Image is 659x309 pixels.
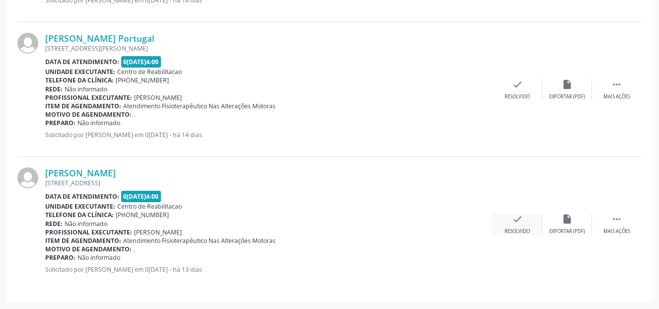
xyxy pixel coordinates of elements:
b: Rede: [45,85,63,93]
b: Data de atendimento: [45,192,119,201]
div: Mais ações [603,93,630,100]
div: Exportar (PDF) [549,228,585,235]
b: Data de atendimento: [45,58,119,66]
i:  [611,214,622,225]
span: Atendimento Fisioterapêutico Nas Alterações Motoras [123,236,276,245]
span: Não informado [65,220,107,228]
div: Resolvido [505,228,530,235]
span: Não informado [77,253,120,262]
span: [PHONE_NUMBER] [116,76,169,84]
b: Item de agendamento: [45,102,121,110]
b: Profissional executante: [45,228,132,236]
span: [PERSON_NAME] [134,228,182,236]
span: 0[DATE]4:00 [121,56,161,68]
b: Telefone da clínica: [45,211,114,219]
span: Não informado [65,85,107,93]
img: img [17,33,38,54]
span: 0[DATE]4:00 [121,191,161,202]
span: [PERSON_NAME] [134,93,182,102]
div: [STREET_ADDRESS] [45,179,493,187]
b: Item de agendamento: [45,236,121,245]
span: [PHONE_NUMBER] [116,211,169,219]
span: . [134,245,135,253]
i: insert_drive_file [562,79,573,90]
a: [PERSON_NAME] [45,167,116,178]
b: Telefone da clínica: [45,76,114,84]
p: Solicitado por [PERSON_NAME] em 0[DATE] - há 13 dias [45,265,493,274]
span: . [134,110,135,119]
i: check [512,214,523,225]
i: insert_drive_file [562,214,573,225]
b: Rede: [45,220,63,228]
p: Solicitado por [PERSON_NAME] em 0[DATE] - há 14 dias [45,131,493,139]
b: Unidade executante: [45,68,115,76]
div: Mais ações [603,228,630,235]
i:  [611,79,622,90]
a: [PERSON_NAME] Portugal [45,33,154,44]
b: Unidade executante: [45,202,115,211]
span: Centro de Reabilitacao [117,68,182,76]
b: Motivo de agendamento: [45,110,132,119]
i: check [512,79,523,90]
div: [STREET_ADDRESS][PERSON_NAME] [45,44,493,53]
span: Atendimento Fisioterapêutico Nas Alterações Motoras [123,102,276,110]
span: Centro de Reabilitacao [117,202,182,211]
div: Exportar (PDF) [549,93,585,100]
span: Não informado [77,119,120,127]
b: Preparo: [45,253,75,262]
b: Motivo de agendamento: [45,245,132,253]
b: Profissional executante: [45,93,132,102]
b: Preparo: [45,119,75,127]
img: img [17,167,38,188]
div: Resolvido [505,93,530,100]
